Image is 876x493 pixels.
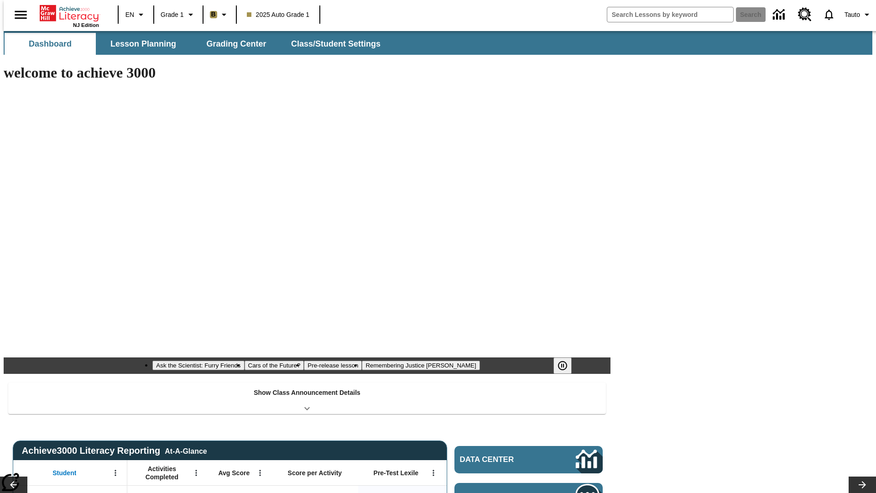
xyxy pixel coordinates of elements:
[607,7,733,22] input: search field
[125,10,134,20] span: EN
[553,357,572,374] button: Pause
[73,22,99,28] span: NJ Edition
[40,3,99,28] div: Home
[460,455,545,464] span: Data Center
[247,10,310,20] span: 2025 Auto Grade 1
[793,2,817,27] a: Resource Center, Will open in new tab
[427,466,440,480] button: Open Menu
[191,33,282,55] button: Grading Center
[284,33,388,55] button: Class/Student Settings
[161,10,184,20] span: Grade 1
[849,477,876,493] button: Lesson carousel, Next
[218,469,250,477] span: Avg Score
[767,2,793,27] a: Data Center
[254,388,360,398] p: Show Class Announcement Details
[817,3,841,26] a: Notifications
[374,469,419,477] span: Pre-Test Lexile
[121,6,151,23] button: Language: EN, Select a language
[189,466,203,480] button: Open Menu
[109,466,122,480] button: Open Menu
[8,383,606,414] div: Show Class Announcement Details
[288,469,342,477] span: Score per Activity
[165,446,207,456] div: At-A-Glance
[245,361,304,370] button: Slide 2 Cars of the Future?
[253,466,267,480] button: Open Menu
[40,4,99,22] a: Home
[7,1,34,28] button: Open side menu
[362,361,480,370] button: Slide 4 Remembering Justice O'Connor
[98,33,189,55] button: Lesson Planning
[5,33,96,55] button: Dashboard
[454,446,603,473] a: Data Center
[4,31,872,55] div: SubNavbar
[304,361,362,370] button: Slide 3 Pre-release lesson
[553,357,581,374] div: Pause
[4,64,610,81] h1: welcome to achieve 3000
[22,446,207,456] span: Achieve3000 Literacy Reporting
[52,469,76,477] span: Student
[841,6,876,23] button: Profile/Settings
[132,465,192,481] span: Activities Completed
[152,361,244,370] button: Slide 1 Ask the Scientist: Furry Friends
[4,33,389,55] div: SubNavbar
[845,10,860,20] span: Tauto
[206,6,233,23] button: Boost Class color is light brown. Change class color
[211,9,216,20] span: B
[157,6,200,23] button: Grade: Grade 1, Select a grade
